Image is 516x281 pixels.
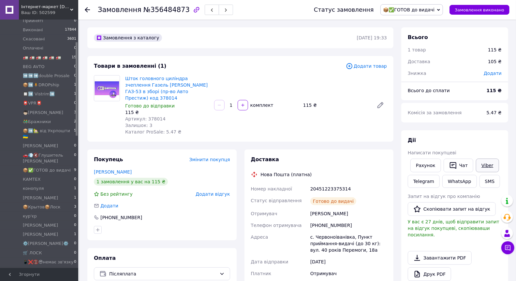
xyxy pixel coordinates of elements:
span: Замовлення виконано [455,7,504,12]
span: 0 [74,100,76,106]
span: 📦Крытов📦Лоск [23,204,61,210]
span: У вас є 27 днів, щоб відправити запит на відгук покупцеві, скопіювавши посилання. [408,219,499,237]
span: Змінити покупця [189,157,230,162]
span: 🛒 ЛОСК [23,250,42,256]
span: Додати [484,71,502,76]
span: Інтернет-маркет gruz-avto.com — ваш шлях до надійної роботи на дорозі! [21,4,70,10]
span: Післяплата [109,270,217,277]
span: 0 [74,259,76,265]
span: Готово до відправки [125,103,175,108]
a: WhatsApp [442,175,477,188]
span: 0 [74,45,76,51]
div: [PERSON_NAME] [309,208,388,219]
span: 5 [74,128,76,140]
span: 📱❌📵😎немає зв'язку [23,259,74,265]
span: Оплата [94,255,116,261]
span: 1 товар [408,47,426,52]
span: Комісія за замовлення [408,110,462,115]
span: Написати покупцеві [408,150,456,155]
span: конопуля [23,186,44,191]
div: Статус замовлення [314,7,374,13]
a: Редагувати [374,99,387,112]
span: Товари в замовленні (1) [94,63,167,69]
a: Друк PDF [408,267,451,281]
span: 5.47 ₴ [487,110,502,115]
span: 👦🏻[PERSON_NAME] [23,110,63,116]
span: 3 [74,110,76,116]
span: ➡️➡️➡️double Prosale [23,73,69,79]
span: Каталог ProSale: 5.47 ₴ [125,129,181,134]
span: 0 [74,241,76,246]
div: [PHONE_NUMBER] [100,214,143,221]
span: Дії [408,137,416,143]
button: Чат з покупцем [501,241,514,254]
span: 🚗💨🔇Глушитель [PERSON_NAME] [23,152,74,164]
div: Нова Пошта (платна) [259,171,314,178]
div: Готово до видачі [310,197,357,205]
span: Номер накладної [251,186,292,191]
div: 115 ₴ [488,47,502,53]
span: 🔲➡️ Vistrim➡️ [23,91,55,97]
div: Ваш ID: 502599 [21,10,78,16]
span: КАМТЕХ [23,176,40,182]
span: Додати [100,203,118,208]
span: 3601 [67,36,76,42]
div: с. Червоноіванівка, Пункт приймання-видачі (до 30 кг): вул. 40 років Перемоги, 18а [309,231,388,256]
span: 📦✅ГОТОВ до видачі [383,7,435,12]
div: [DATE] [309,256,388,268]
div: 115 ₴ [301,101,371,110]
span: Запит на відгук про компанію [408,194,480,199]
button: Замовлення виконано [450,5,509,15]
span: Знижка [408,71,426,76]
div: Отримувач [309,268,388,279]
span: Залишок: 3 [125,123,153,128]
span: Виконані [23,27,43,33]
div: 1 замовлення у вас на 115 ₴ [94,178,168,186]
span: Прийняті [23,18,43,24]
span: 1 [74,195,76,201]
button: Рахунок [410,159,441,172]
span: Отримувач [251,211,277,216]
a: Шток головного циліндра зчеплення Газель [PERSON_NAME] ГАЗ-53 в зборі (пр-во Авто Престиж) код 37... [125,76,208,101]
span: [PERSON_NAME] [23,143,58,149]
div: комплект [249,102,274,108]
span: Оплачені [23,45,43,51]
span: Покупець [94,156,123,162]
span: 📦✅ГОТОВ до видачі [23,167,71,173]
span: кур'єр [23,213,37,219]
span: [PERSON_NAME] [23,195,58,201]
span: Замовлення [98,6,141,14]
button: Скопіювати запит на відгук [408,202,496,216]
span: 0 [74,222,76,228]
span: 📮VPR📮 [23,100,42,106]
span: 0 [74,64,76,70]
span: Додати відгук [196,191,230,197]
span: 1 [74,91,76,97]
span: 3 [74,204,76,210]
b: 115 ₴ [487,88,502,93]
span: 📦➡️🧍DROPship [23,82,59,88]
span: 17844 [65,27,76,33]
span: Платник [251,271,272,276]
span: 15 [72,55,76,61]
span: 0 [74,143,76,149]
a: Telegram [408,175,440,188]
span: 0 [74,176,76,182]
span: Додати товар [346,63,387,70]
span: №356484873 [143,6,190,14]
span: 9 [74,167,76,173]
span: Адреса [251,234,268,240]
div: 20451223375314 [309,183,388,195]
span: 1 [74,186,76,191]
button: SMS [479,175,500,188]
span: 0 [74,152,76,164]
span: Дата відправки [251,259,288,264]
span: 1 [74,82,76,88]
span: 👬Бражники [23,119,51,125]
span: 1 [74,232,76,237]
span: [PERSON_NAME] [23,232,58,237]
div: [PHONE_NUMBER] [309,219,388,231]
span: 0 [74,18,76,24]
div: 115 ₴ [125,109,209,116]
span: Всього [408,34,428,40]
